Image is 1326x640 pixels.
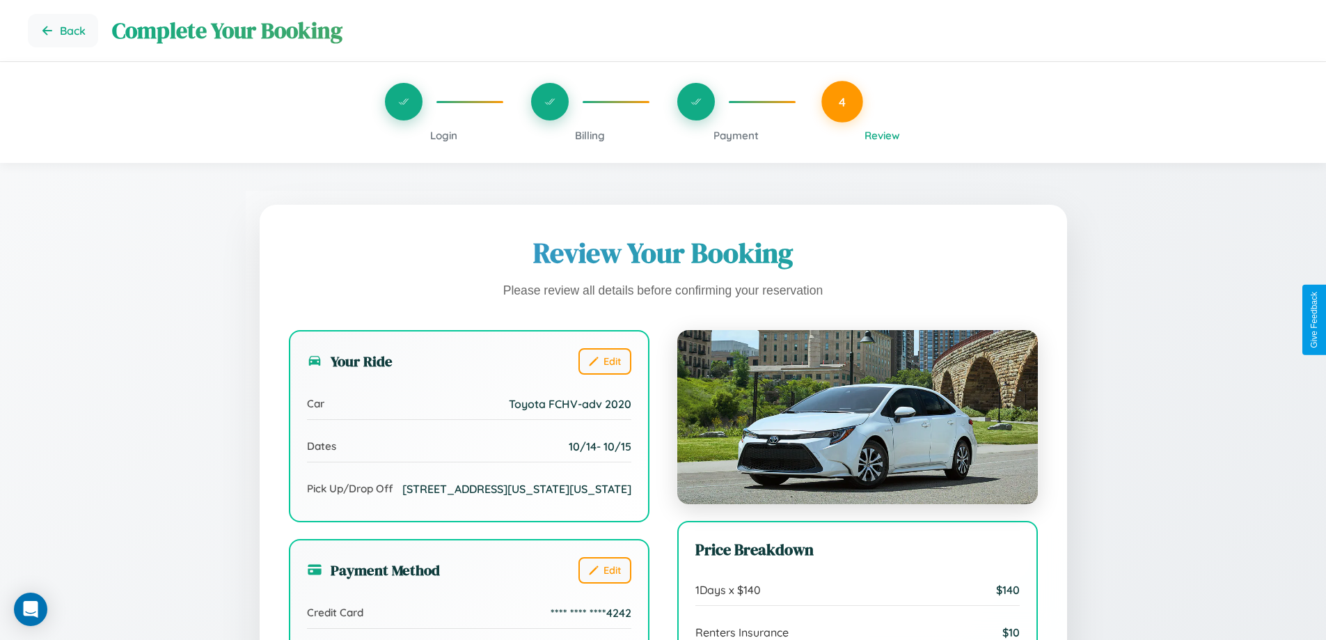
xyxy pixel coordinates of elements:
[430,129,457,142] span: Login
[28,14,98,47] button: Go back
[1002,625,1020,639] span: $ 10
[289,234,1038,272] h1: Review Your Booking
[307,482,393,495] span: Pick Up/Drop Off
[839,94,846,109] span: 4
[112,15,1298,46] h1: Complete Your Booking
[307,560,440,580] h3: Payment Method
[677,330,1038,504] img: Toyota FCHV-adv
[402,482,631,496] span: [STREET_ADDRESS][US_STATE][US_STATE]
[575,129,605,142] span: Billing
[695,539,1020,561] h3: Price Breakdown
[578,557,631,584] button: Edit
[307,351,393,371] h3: Your Ride
[996,583,1020,597] span: $ 140
[695,625,789,639] span: Renters Insurance
[289,280,1038,302] p: Please review all details before confirming your reservation
[713,129,759,142] span: Payment
[307,439,336,453] span: Dates
[14,593,47,626] div: Open Intercom Messenger
[865,129,900,142] span: Review
[509,397,631,411] span: Toyota FCHV-adv 2020
[307,397,324,410] span: Car
[578,348,631,375] button: Edit
[307,606,363,619] span: Credit Card
[1309,292,1319,348] div: Give Feedback
[695,583,761,597] span: 1 Days x $ 140
[569,439,631,453] span: 10 / 14 - 10 / 15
